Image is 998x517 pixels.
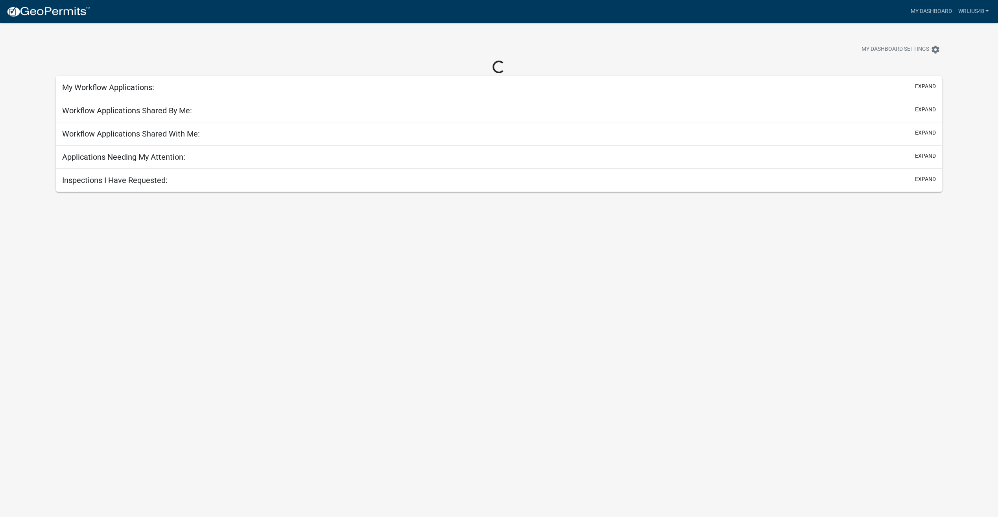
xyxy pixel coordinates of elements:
button: My Dashboard Settingssettings [855,42,946,57]
h5: Applications Needing My Attention: [62,152,185,162]
a: My Dashboard [907,4,955,19]
h5: Workflow Applications Shared With Me: [62,129,200,138]
button: expand [915,175,936,183]
span: My Dashboard Settings [861,45,929,54]
h5: My Workflow Applications: [62,83,154,92]
i: settings [931,45,940,54]
button: expand [915,129,936,137]
h5: Workflow Applications Shared By Me: [62,106,192,115]
button: expand [915,152,936,160]
button: expand [915,82,936,90]
h5: Inspections I Have Requested: [62,175,168,185]
button: expand [915,105,936,114]
a: wrijus48 [955,4,992,19]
